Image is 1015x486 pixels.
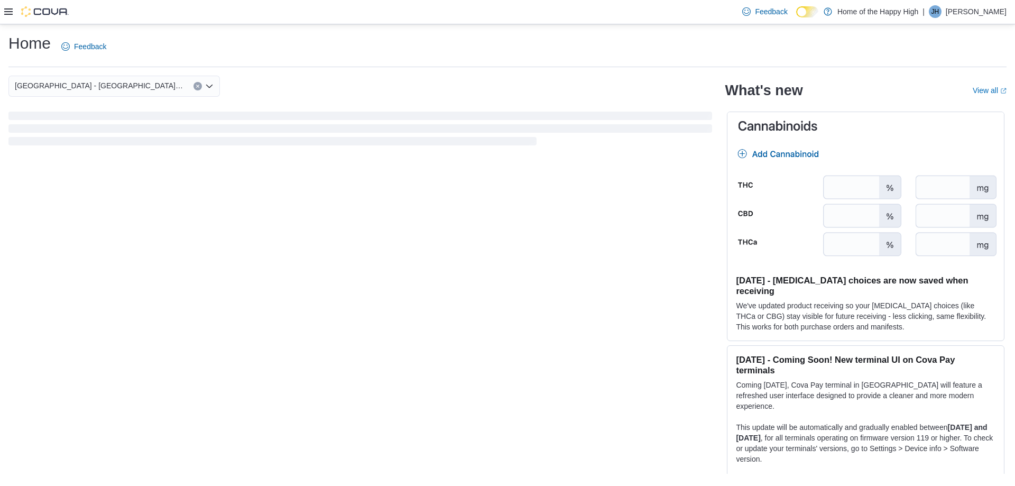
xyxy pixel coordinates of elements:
input: Dark Mode [796,6,818,17]
p: | [922,5,925,18]
div: Joshua Hunt [929,5,942,18]
p: Coming [DATE], Cova Pay terminal in [GEOGRAPHIC_DATA] will feature a refreshed user interface des... [736,380,995,411]
span: Dark Mode [796,17,797,18]
a: Feedback [738,1,791,22]
span: JH [931,5,939,18]
img: Cova [21,6,69,17]
svg: External link [1000,88,1007,94]
span: Feedback [755,6,787,17]
p: [PERSON_NAME] [946,5,1007,18]
span: Loading [8,114,712,148]
h2: What's new [725,82,802,99]
span: [GEOGRAPHIC_DATA] - [GEOGRAPHIC_DATA] - Fire & Flower [15,79,183,92]
button: Open list of options [205,82,214,90]
button: Clear input [193,82,202,90]
h3: [DATE] - Coming Soon! New terminal UI on Cova Pay terminals [736,354,995,375]
p: Home of the Happy High [837,5,918,18]
a: View allExternal link [973,86,1007,95]
strong: [DATE] and [DATE] [736,423,987,442]
p: This update will be automatically and gradually enabled between , for all terminals operating on ... [736,422,995,464]
span: Feedback [74,41,106,52]
h1: Home [8,33,51,54]
p: We've updated product receiving so your [MEDICAL_DATA] choices (like THCa or CBG) stay visible fo... [736,300,995,332]
a: Feedback [57,36,110,57]
h3: [DATE] - [MEDICAL_DATA] choices are now saved when receiving [736,275,995,296]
